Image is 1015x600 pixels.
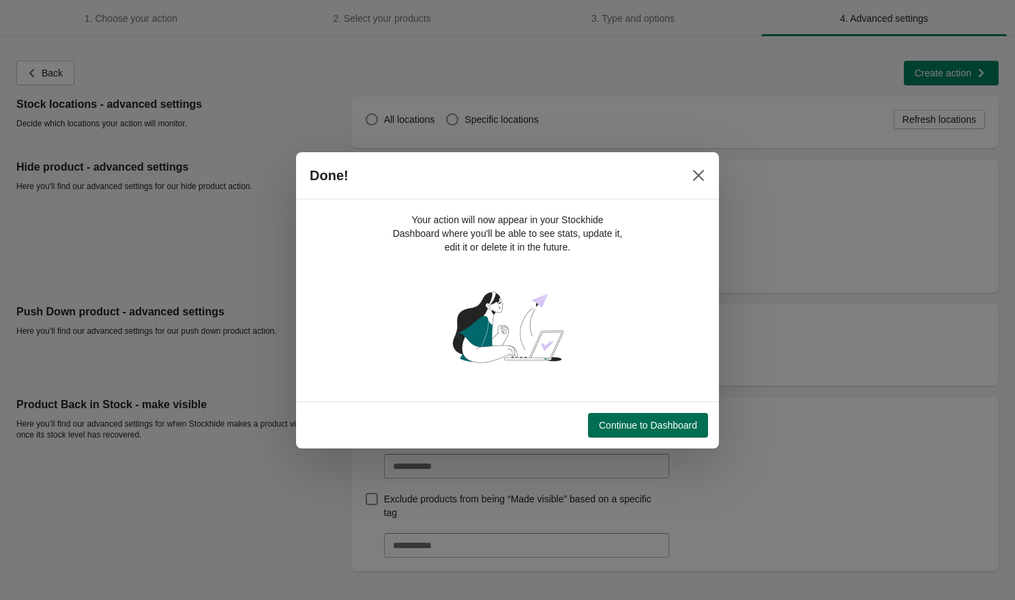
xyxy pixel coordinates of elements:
[310,167,349,184] h2: Done!
[446,265,570,388] img: done_modal_image
[599,420,697,431] span: Continue to Dashboard
[686,163,711,188] button: Close
[588,413,708,438] button: Continue to Dashboard
[392,213,623,254] p: Your action will now appear in your Stockhide Dashboard where you'll be able to see stats, update...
